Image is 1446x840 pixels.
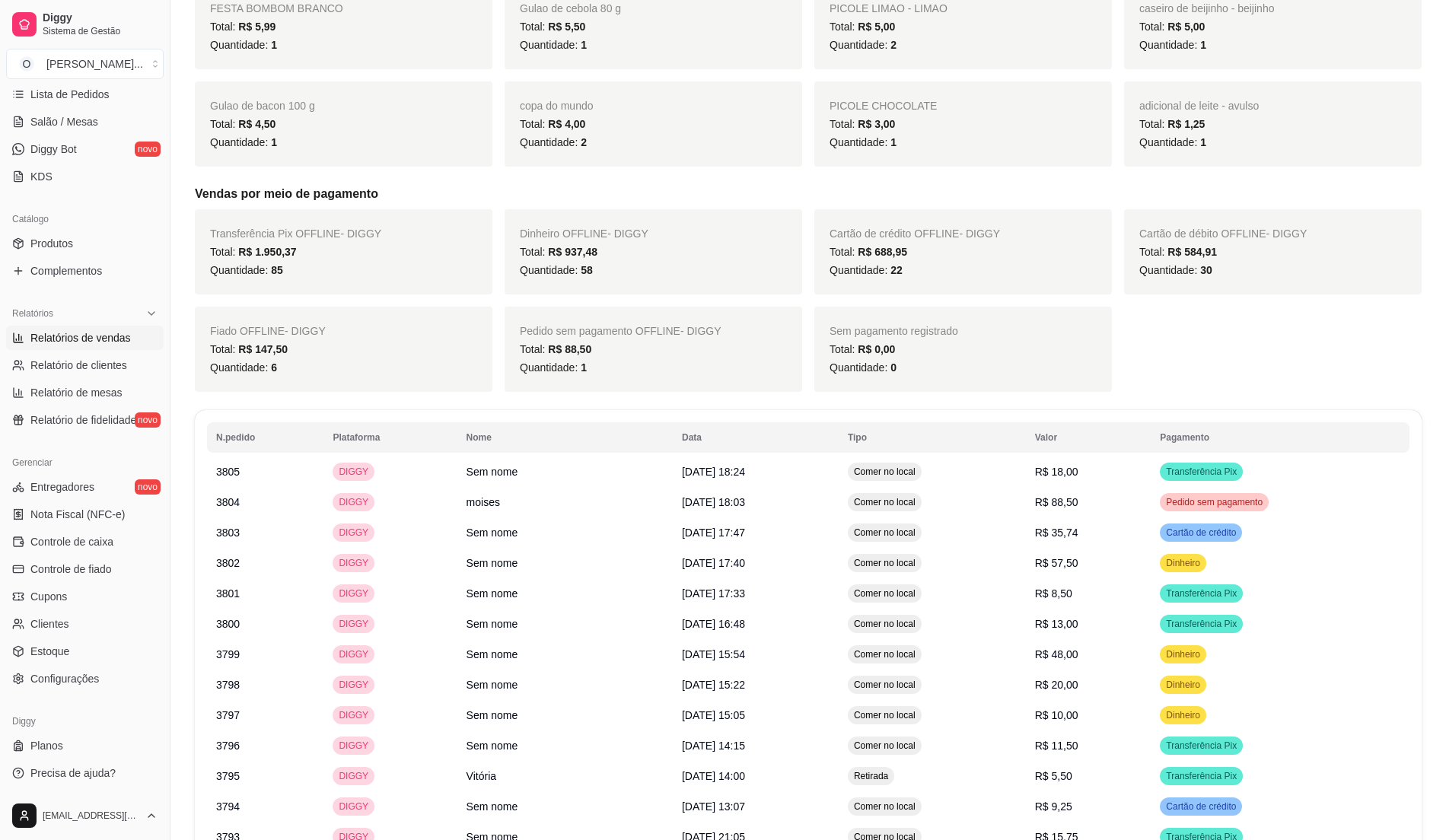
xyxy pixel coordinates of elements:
span: Estoque [30,644,69,659]
td: Sem nome [457,578,673,609]
span: Cartão de crédito OFFLINE - DIGGY [830,228,1000,240]
span: Comer no local [851,679,919,691]
th: Tipo [839,422,1026,453]
span: Transferência Pix [1163,740,1240,752]
span: 2 [581,136,587,148]
span: [DATE] 18:24 [682,466,745,478]
div: Gerenciar [6,450,164,475]
span: R$ 584,91 [1167,246,1217,258]
a: Relatório de clientes [6,353,164,377]
a: Estoque [6,639,164,663]
span: Cupons [30,589,67,604]
span: Transferência Pix [1163,587,1240,600]
td: Vitória [457,761,673,791]
span: DIGGY [336,557,371,569]
span: R$ 5,50 [548,21,585,33]
span: 3797 [216,709,240,721]
span: R$ 5,99 [238,21,276,33]
td: Sem nome [457,457,673,487]
span: O [19,56,34,72]
span: Quantidade: [210,39,277,51]
span: PICOLE LIMAO - LIMAO [830,2,948,14]
span: Relatório de fidelidade [30,412,136,428]
span: R$ 937,48 [548,246,597,258]
a: KDS [6,164,164,189]
span: DIGGY [336,770,371,782]
td: Sem nome [457,517,673,548]
span: 3805 [216,466,240,478]
span: Transferência Pix [1163,770,1240,782]
span: [DATE] 14:15 [682,740,745,752]
span: Comer no local [851,740,919,752]
span: 85 [271,264,283,276]
td: Sem nome [457,548,673,578]
span: Dinheiro [1163,679,1203,691]
span: 1 [581,39,587,51]
span: Nota Fiscal (NFC-e) [30,507,125,522]
span: Relatório de clientes [30,358,127,373]
span: 22 [890,264,903,276]
span: [DATE] 13:07 [682,800,745,813]
span: 3799 [216,648,240,660]
span: 3794 [216,800,240,813]
span: R$ 18,00 [1035,466,1078,478]
a: Relatório de fidelidadenovo [6,408,164,432]
span: Sistema de Gestão [43,25,158,37]
div: Diggy [6,709,164,733]
th: Nome [457,422,673,453]
span: DIGGY [336,618,371,630]
span: [DATE] 16:48 [682,618,745,630]
span: Retirada [851,770,891,782]
span: R$ 35,74 [1035,527,1078,539]
span: R$ 0,00 [858,343,895,355]
span: R$ 5,00 [1167,21,1205,33]
span: [DATE] 17:33 [682,587,745,600]
a: Cupons [6,584,164,609]
th: Pagamento [1151,422,1409,453]
span: DIGGY [336,679,371,691]
span: Dinheiro [1163,648,1203,660]
span: 58 [581,264,593,276]
span: Lista de Pedidos [30,87,110,102]
a: Planos [6,733,164,758]
span: R$ 5,00 [858,21,895,33]
span: R$ 11,50 [1035,740,1078,752]
span: Total: [520,343,591,355]
span: Cartão de crédito [1163,800,1239,813]
span: DIGGY [336,648,371,660]
span: R$ 8,50 [1035,587,1072,600]
span: R$ 88,50 [1035,496,1078,508]
span: 2 [890,39,897,51]
span: R$ 13,00 [1035,618,1078,630]
span: Dinheiro [1163,709,1203,721]
span: Diggy [43,11,158,25]
span: Fiado OFFLINE - DIGGY [210,325,326,337]
a: Configurações [6,667,164,691]
span: [DATE] 15:54 [682,648,745,660]
th: Data [673,422,839,453]
span: Controle de caixa [30,534,113,549]
span: [DATE] 18:03 [682,496,745,508]
span: Relatórios de vendas [30,330,131,345]
span: DIGGY [336,740,371,752]
span: [DATE] 15:22 [682,679,745,691]
button: Select a team [6,49,164,79]
span: Comer no local [851,709,919,721]
span: 3795 [216,770,240,782]
span: DIGGY [336,587,371,600]
a: Precisa de ajuda? [6,761,164,785]
div: Catálogo [6,207,164,231]
span: 3796 [216,740,240,752]
button: [EMAIL_ADDRESS][DOMAIN_NAME] [6,797,164,834]
span: Transferência Pix OFFLINE - DIGGY [210,228,381,240]
td: Sem nome [457,609,673,639]
span: KDS [30,169,53,184]
span: Cartão de crédito [1163,527,1239,539]
span: Entregadores [30,479,94,495]
span: Total: [830,343,895,355]
span: 1 [271,136,277,148]
span: 1 [581,361,587,374]
a: Lista de Pedidos [6,82,164,107]
span: DIGGY [336,800,371,813]
a: Controle de fiado [6,557,164,581]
